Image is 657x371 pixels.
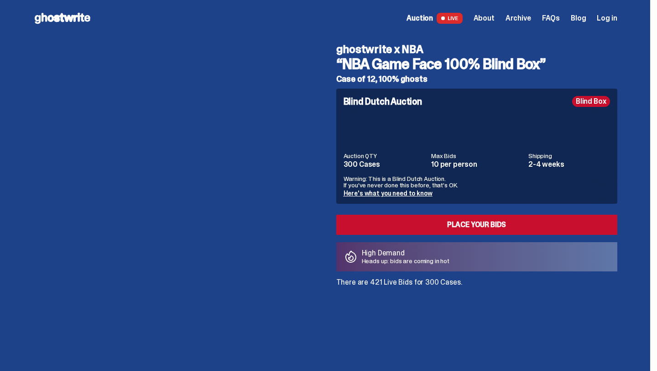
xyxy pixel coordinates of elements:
dt: Shipping [528,153,610,159]
h5: Case of 12, 100% ghosts [336,75,617,83]
p: Heads up: bids are coming in hot [362,258,450,264]
dd: 300 Cases [344,161,426,168]
a: Place your Bids [336,215,617,235]
a: Here's what you need to know [344,189,433,197]
dd: 2-4 weeks [528,161,610,168]
a: Archive [506,15,531,22]
p: High Demand [362,249,450,257]
dt: Max Bids [431,153,523,159]
h4: ghostwrite x NBA [336,44,617,55]
span: Auction [407,15,433,22]
dt: Auction QTY [344,153,426,159]
a: Auction LIVE [407,13,462,24]
p: There are 421 Live Bids for 300 Cases. [336,279,617,286]
dd: 10 per person [431,161,523,168]
p: Warning: This is a Blind Dutch Auction. If you’ve never done this before, that’s OK. [344,175,610,188]
a: FAQs [542,15,560,22]
a: About [474,15,495,22]
a: Blog [571,15,586,22]
h3: “NBA Game Face 100% Blind Box” [336,57,617,71]
h4: Blind Dutch Auction [344,97,422,106]
a: Log in [597,15,617,22]
div: Blind Box [572,96,610,107]
span: LIVE [437,13,463,24]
